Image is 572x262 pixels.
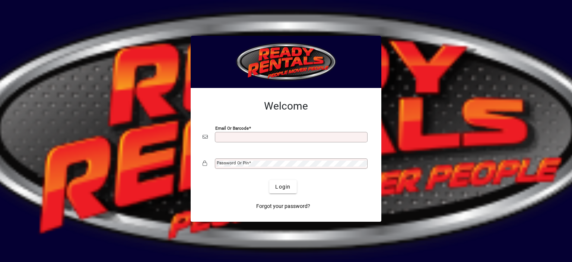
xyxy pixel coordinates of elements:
[253,199,313,213] a: Forgot your password?
[275,183,290,191] span: Login
[203,100,369,113] h2: Welcome
[215,126,249,131] mat-label: Email or Barcode
[256,202,310,210] span: Forgot your password?
[217,160,249,165] mat-label: Password or Pin
[269,180,296,193] button: Login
